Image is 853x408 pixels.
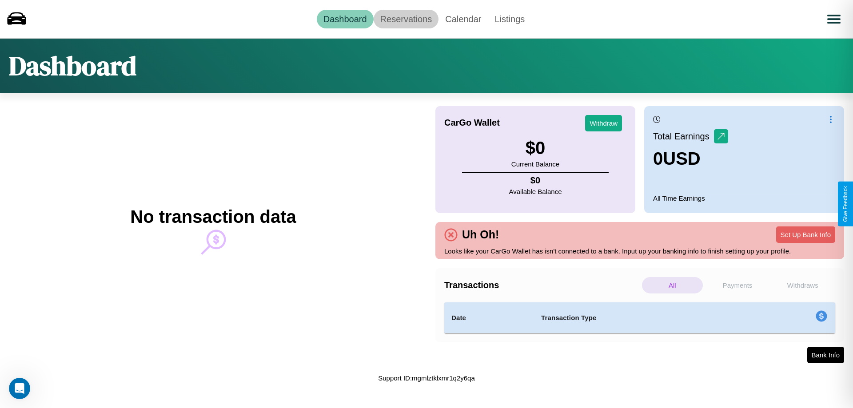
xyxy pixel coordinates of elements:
p: Support ID: mgmlztklxmr1q2y6qa [378,372,475,384]
h4: Uh Oh! [458,228,503,241]
p: Withdraws [772,277,833,293]
h4: CarGo Wallet [444,118,500,128]
p: All Time Earnings [653,192,835,204]
h3: 0 USD [653,149,728,169]
h4: Transactions [444,280,640,290]
h4: $ 0 [509,175,562,186]
h3: $ 0 [511,138,559,158]
h1: Dashboard [9,48,136,84]
p: All [642,277,703,293]
button: Open menu [821,7,846,32]
p: Looks like your CarGo Wallet has isn't connected to a bank. Input up your banking info to finish ... [444,245,835,257]
h4: Date [451,313,527,323]
p: Total Earnings [653,128,714,144]
p: Available Balance [509,186,562,198]
p: Payments [707,277,768,293]
a: Calendar [438,10,488,28]
table: simple table [444,302,835,333]
a: Reservations [374,10,439,28]
button: Bank Info [807,347,844,363]
a: Dashboard [317,10,374,28]
button: Withdraw [585,115,622,131]
iframe: Intercom live chat [9,378,30,399]
p: Current Balance [511,158,559,170]
a: Listings [488,10,531,28]
h2: No transaction data [130,207,296,227]
button: Set Up Bank Info [776,226,835,243]
div: Give Feedback [842,186,849,222]
h4: Transaction Type [541,313,743,323]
